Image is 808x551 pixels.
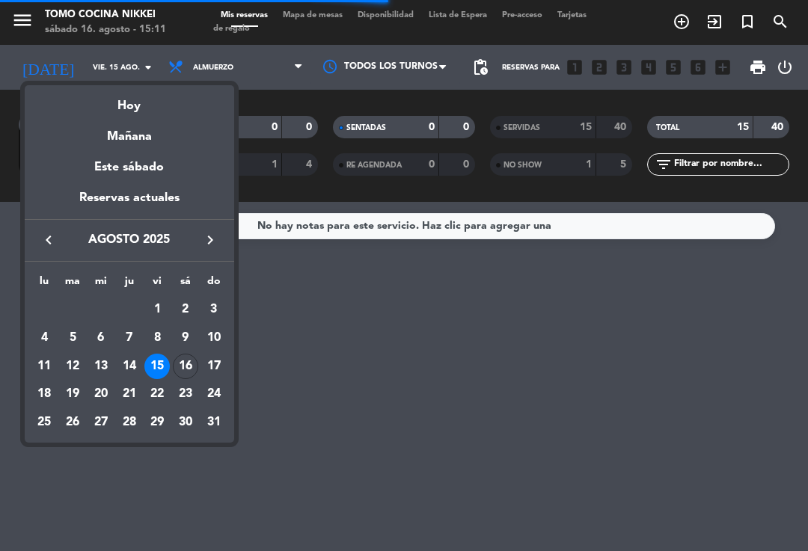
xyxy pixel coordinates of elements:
[35,230,62,250] button: keyboard_arrow_left
[200,352,228,381] td: 17 de agosto de 2025
[171,352,200,381] td: 16 de agosto de 2025
[115,408,144,437] td: 28 de agosto de 2025
[200,408,228,437] td: 31 de agosto de 2025
[117,354,142,379] div: 14
[58,408,87,437] td: 26 de agosto de 2025
[31,354,57,379] div: 11
[144,381,170,407] div: 22
[88,354,114,379] div: 13
[171,273,200,296] th: sábado
[115,273,144,296] th: jueves
[117,325,142,351] div: 7
[201,354,227,379] div: 17
[31,295,144,324] td: AGO.
[201,297,227,322] div: 3
[31,352,59,381] td: 11 de agosto de 2025
[62,230,197,250] span: agosto 2025
[88,410,114,435] div: 27
[31,273,59,296] th: lunes
[171,295,200,324] td: 2 de agosto de 2025
[31,324,59,352] td: 4 de agosto de 2025
[173,381,198,407] div: 23
[87,380,115,408] td: 20 de agosto de 2025
[173,325,198,351] div: 9
[25,147,234,188] div: Este sábado
[197,230,224,250] button: keyboard_arrow_right
[117,381,142,407] div: 21
[143,408,171,437] td: 29 de agosto de 2025
[31,325,57,351] div: 4
[115,324,144,352] td: 7 de agosto de 2025
[60,325,85,351] div: 5
[31,408,59,437] td: 25 de agosto de 2025
[171,408,200,437] td: 30 de agosto de 2025
[87,324,115,352] td: 6 de agosto de 2025
[201,231,219,249] i: keyboard_arrow_right
[58,380,87,408] td: 19 de agosto de 2025
[31,410,57,435] div: 25
[201,410,227,435] div: 31
[87,352,115,381] td: 13 de agosto de 2025
[173,410,198,435] div: 30
[200,273,228,296] th: domingo
[201,325,227,351] div: 10
[117,410,142,435] div: 28
[143,380,171,408] td: 22 de agosto de 2025
[171,380,200,408] td: 23 de agosto de 2025
[25,116,234,147] div: Mañana
[144,325,170,351] div: 8
[115,352,144,381] td: 14 de agosto de 2025
[143,273,171,296] th: viernes
[40,231,58,249] i: keyboard_arrow_left
[31,380,59,408] td: 18 de agosto de 2025
[31,381,57,407] div: 18
[171,324,200,352] td: 9 de agosto de 2025
[25,188,234,219] div: Reservas actuales
[58,352,87,381] td: 12 de agosto de 2025
[173,354,198,379] div: 16
[144,354,170,379] div: 15
[144,410,170,435] div: 29
[60,354,85,379] div: 12
[87,273,115,296] th: miércoles
[58,273,87,296] th: martes
[143,324,171,352] td: 8 de agosto de 2025
[60,410,85,435] div: 26
[143,352,171,381] td: 15 de agosto de 2025
[144,297,170,322] div: 1
[88,381,114,407] div: 20
[115,380,144,408] td: 21 de agosto de 2025
[200,324,228,352] td: 10 de agosto de 2025
[200,295,228,324] td: 3 de agosto de 2025
[60,381,85,407] div: 19
[25,85,234,116] div: Hoy
[88,325,114,351] div: 6
[201,381,227,407] div: 24
[200,380,228,408] td: 24 de agosto de 2025
[173,297,198,322] div: 2
[58,324,87,352] td: 5 de agosto de 2025
[87,408,115,437] td: 27 de agosto de 2025
[143,295,171,324] td: 1 de agosto de 2025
